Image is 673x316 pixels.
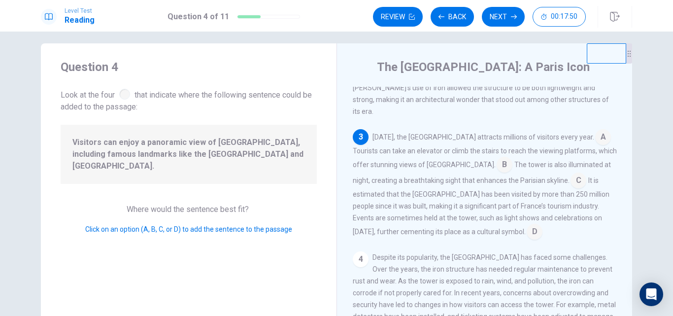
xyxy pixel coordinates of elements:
span: B [497,157,512,173]
button: 00:17:50 [533,7,586,27]
span: C [571,173,586,188]
h4: Question 4 [61,59,317,75]
span: Where would the sentence best fit? [127,205,251,214]
h4: The [GEOGRAPHIC_DATA]: A Paris Icon [377,59,590,75]
span: D [527,224,542,240]
span: Level Test [65,7,95,14]
h1: Question 4 of 11 [168,11,229,23]
span: It is estimated that the [GEOGRAPHIC_DATA] has been visited by more than 250 million people since... [353,176,609,236]
span: [DATE], the [GEOGRAPHIC_DATA] attracts millions of visitors every year. [372,133,594,141]
span: Click on an option (A, B, C, or D) to add the sentence to the passage [85,225,292,233]
button: Next [482,7,525,27]
h1: Reading [65,14,95,26]
span: 00:17:50 [551,13,577,21]
span: A [595,129,611,145]
span: Visitors can enjoy a panoramic view of [GEOGRAPHIC_DATA], including famous landmarks like the [GE... [72,137,305,172]
div: 3 [353,129,369,145]
div: 4 [353,251,369,267]
div: Open Intercom Messenger [639,282,663,306]
span: Tourists can take an elevator or climb the stairs to reach the viewing platforms, which offer stu... [353,147,617,169]
button: Review [373,7,423,27]
button: Back [431,7,474,27]
span: Look at the four that indicate where the following sentence could be added to the passage: [61,87,317,113]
